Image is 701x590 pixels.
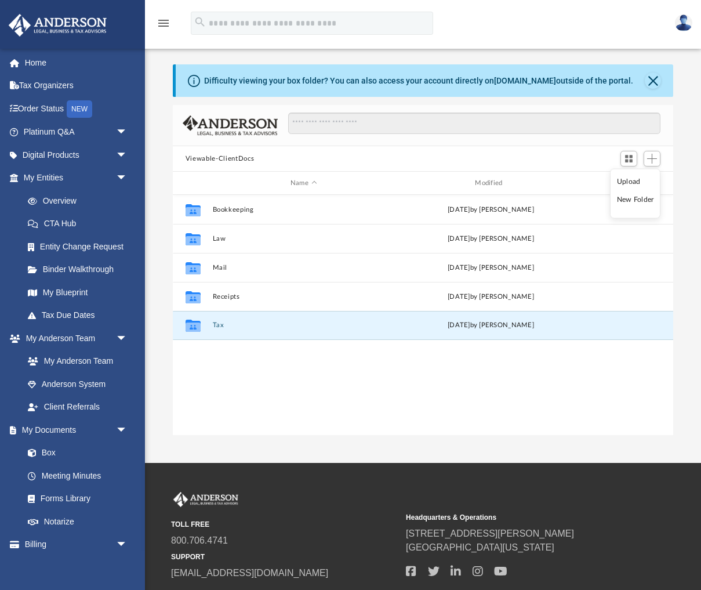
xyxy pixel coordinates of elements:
[16,235,145,258] a: Entity Change Request
[171,552,398,562] small: SUPPORT
[8,418,139,441] a: My Documentsarrow_drop_down
[157,22,170,30] a: menu
[645,73,661,89] button: Close
[406,529,574,538] a: [STREET_ADDRESS][PERSON_NAME]
[675,15,692,31] img: User Pic
[620,151,638,167] button: Switch to Grid View
[16,441,133,465] a: Box
[8,74,145,97] a: Tax Organizers
[16,350,133,373] a: My Anderson Team
[116,143,139,167] span: arrow_drop_down
[406,542,554,552] a: [GEOGRAPHIC_DATA][US_STATE]
[212,235,394,242] button: Law
[8,327,139,350] a: My Anderson Teamarrow_drop_down
[8,97,145,121] a: Order StatusNEW
[5,14,110,37] img: Anderson Advisors Platinum Portal
[8,166,145,190] a: My Entitiesarrow_drop_down
[16,281,139,304] a: My Blueprint
[8,51,145,74] a: Home
[171,535,228,545] a: 800.706.4741
[116,418,139,442] span: arrow_drop_down
[617,194,654,206] li: New Folder
[204,75,633,87] div: Difficulty viewing your box folder? You can also access your account directly on outside of the p...
[212,293,394,301] button: Receipts
[288,113,660,135] input: Search files and folders
[171,492,241,507] img: Anderson Advisors Platinum Portal
[8,121,145,144] a: Platinum Q&Aarrow_drop_down
[16,258,145,281] a: Binder Walkthrough
[157,16,170,30] i: menu
[8,143,145,166] a: Digital Productsarrow_drop_down
[171,519,398,530] small: TOLL FREE
[406,512,633,523] small: Headquarters & Operations
[16,464,139,487] a: Meeting Minutes
[399,320,582,331] div: by [PERSON_NAME]
[16,396,139,419] a: Client Referrals
[116,121,139,144] span: arrow_drop_down
[16,304,145,327] a: Tax Due Dates
[194,16,206,28] i: search
[173,195,673,436] div: grid
[8,533,145,556] a: Billingarrow_drop_down
[67,100,92,118] div: NEW
[16,372,139,396] a: Anderson System
[178,178,207,189] div: id
[16,487,133,511] a: Forms Library
[644,151,661,167] button: Add
[494,76,556,85] a: [DOMAIN_NAME]
[16,212,145,236] a: CTA Hub
[399,205,582,215] div: [DATE] by [PERSON_NAME]
[212,321,394,329] button: Tax
[116,327,139,350] span: arrow_drop_down
[399,263,582,273] div: [DATE] by [PERSON_NAME]
[610,169,660,219] ul: Add
[448,322,470,328] span: [DATE]
[116,533,139,557] span: arrow_drop_down
[16,189,145,212] a: Overview
[212,264,394,272] button: Mail
[16,510,139,533] a: Notarize
[212,178,394,189] div: Name
[171,568,328,578] a: [EMAIL_ADDRESS][DOMAIN_NAME]
[186,154,254,164] button: Viewable-ClientDocs
[399,178,582,189] div: Modified
[399,234,582,244] div: [DATE] by [PERSON_NAME]
[587,178,668,189] div: id
[212,206,394,213] button: Bookkeeping
[617,175,654,187] li: Upload
[399,292,582,302] div: [DATE] by [PERSON_NAME]
[116,166,139,190] span: arrow_drop_down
